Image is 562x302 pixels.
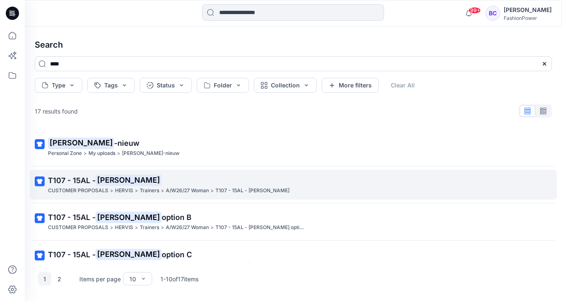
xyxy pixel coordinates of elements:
p: > [161,261,164,269]
button: Collection [254,78,317,93]
button: 2 [53,272,66,285]
p: HERVIS [115,186,133,195]
div: [PERSON_NAME] [504,5,552,15]
button: Status [140,78,192,93]
button: 1 [38,272,51,285]
span: option B [162,213,191,222]
div: 10 [129,275,136,283]
p: Trainers [140,261,159,269]
button: Folder [197,78,249,93]
p: Lina-nieuw [122,149,179,158]
p: > [110,223,113,232]
p: My uploads [88,149,115,158]
p: > [161,223,164,232]
p: Trainers [140,223,159,232]
div: FashionPower [504,15,552,21]
p: CUSTOMER PROPOSALS [48,186,108,195]
mark: [PERSON_NAME] [96,249,162,260]
p: T107 - 15AL - Lina option C [215,261,307,269]
p: > [135,261,138,269]
p: Personal Zone [48,149,82,158]
p: > [110,186,113,195]
p: > [161,186,164,195]
span: option C [162,250,192,259]
p: > [210,261,214,269]
p: > [210,223,214,232]
span: T107 - 15AL - [48,250,96,259]
span: 99+ [469,7,481,14]
div: BC [485,6,500,21]
p: > [210,186,214,195]
p: T107 - 15AL - Lina [215,186,289,195]
button: Type [35,78,82,93]
p: > [110,261,113,269]
p: CUSTOMER PROPOSALS [48,223,108,232]
button: More filters [322,78,379,93]
p: > [135,223,138,232]
p: > [117,149,120,158]
mark: [PERSON_NAME] [48,137,114,149]
p: A/W26/27 Woman [166,186,209,195]
a: T107 - 15AL -[PERSON_NAME]option CCUSTOMER PROPOSALS>HERVIS>Trainers>A/W26/27 Woman>T107 - 15AL -... [30,244,557,274]
span: T107 - 15AL - [48,176,96,185]
p: > [84,149,87,158]
p: A/W26/27 Woman [166,223,209,232]
h4: Search [28,33,559,56]
p: A/W26/27 Woman [166,261,209,269]
button: Tags [87,78,135,93]
span: -nieuw [114,139,139,147]
a: T107 - 15AL -[PERSON_NAME]option BCUSTOMER PROPOSALS>HERVIS>Trainers>A/W26/27 Woman>T107 - 15AL -... [30,207,557,237]
p: Trainers [140,186,159,195]
p: HERVIS [115,223,133,232]
p: CUSTOMER PROPOSALS [48,261,108,269]
a: [PERSON_NAME]-nieuwPersonal Zone>My uploads>[PERSON_NAME]-nieuw [30,133,557,163]
p: T107 - 15AL - Lina option B [215,223,307,232]
mark: [PERSON_NAME] [96,212,162,223]
p: Items per page [79,275,121,283]
p: HERVIS [115,261,133,269]
span: T107 - 15AL - [48,213,96,222]
p: 1 - 10 of 17 items [160,275,198,283]
mark: [PERSON_NAME] [96,174,162,186]
p: > [135,186,138,195]
p: 17 results found [35,107,78,116]
a: T107 - 15AL -[PERSON_NAME]CUSTOMER PROPOSALS>HERVIS>Trainers>A/W26/27 Woman>T107 - 15AL - [PERSON... [30,170,557,200]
